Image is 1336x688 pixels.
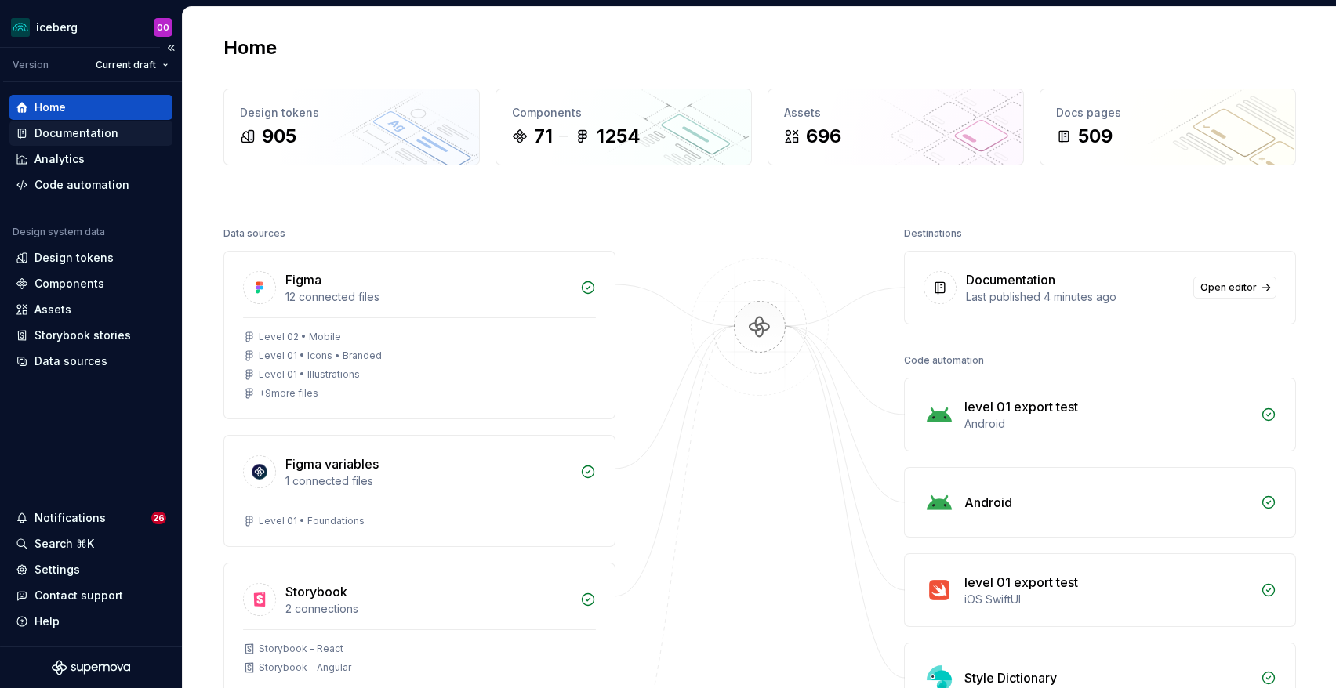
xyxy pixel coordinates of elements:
[9,95,172,120] a: Home
[160,37,182,59] button: Collapse sidebar
[259,331,341,343] div: Level 02 • Mobile
[34,100,66,115] div: Home
[1193,277,1276,299] a: Open editor
[259,643,343,655] div: Storybook - React
[34,353,107,369] div: Data sources
[9,323,172,348] a: Storybook stories
[89,54,176,76] button: Current draft
[9,297,172,322] a: Assets
[240,105,463,121] div: Design tokens
[512,105,735,121] div: Components
[9,609,172,634] button: Help
[904,223,962,244] div: Destinations
[9,271,172,296] a: Components
[964,668,1057,687] div: Style Dictionary
[9,583,172,608] button: Contact support
[784,105,1007,121] div: Assets
[964,573,1078,592] div: level 01 export test
[9,349,172,374] a: Data sources
[259,387,318,400] div: + 9 more files
[285,582,347,601] div: Storybook
[9,172,172,197] a: Code automation
[34,536,94,552] div: Search ⌘K
[1040,89,1296,165] a: Docs pages509
[285,473,571,489] div: 1 connected files
[3,10,179,44] button: icebergOO
[1056,105,1280,121] div: Docs pages
[285,289,571,305] div: 12 connected files
[806,124,841,149] div: 696
[259,368,360,381] div: Level 01 • Illustrations
[768,89,1024,165] a: Assets696
[151,512,166,524] span: 26
[13,226,105,238] div: Design system data
[223,89,480,165] a: Design tokens905
[223,251,615,419] a: Figma12 connected filesLevel 02 • MobileLevel 01 • Icons • BrandedLevel 01 • Illustrations+9more ...
[1078,124,1113,149] div: 509
[52,660,130,675] svg: Supernova Logo
[34,510,106,526] div: Notifications
[262,124,296,149] div: 905
[964,397,1078,416] div: level 01 export test
[34,250,114,266] div: Design tokens
[9,245,172,270] a: Design tokens
[36,20,78,35] div: iceberg
[285,270,321,289] div: Figma
[223,35,277,60] h2: Home
[34,276,104,291] div: Components
[496,89,752,165] a: Components711254
[34,588,123,603] div: Contact support
[285,454,379,473] div: Figma variables
[904,349,984,371] div: Code automation
[9,121,172,146] a: Documentation
[223,223,285,244] div: Data sources
[34,302,71,317] div: Assets
[966,270,1055,289] div: Documentation
[964,493,1012,512] div: Android
[34,151,85,167] div: Analytics
[34,125,118,141] div: Documentation
[964,416,1251,432] div: Android
[285,601,571,617] div: 2 connections
[96,59,156,71] span: Current draft
[966,289,1184,305] div: Last published 4 minutes ago
[157,21,169,34] div: OO
[9,557,172,582] a: Settings
[9,147,172,172] a: Analytics
[534,124,553,149] div: 71
[964,592,1251,607] div: iOS SwiftUI
[9,505,172,530] button: Notifications26
[34,328,131,343] div: Storybook stories
[259,515,365,527] div: Level 01 • Foundations
[259,349,382,362] div: Level 01 • Icons • Branded
[9,531,172,556] button: Search ⌘K
[34,614,60,629] div: Help
[259,661,351,674] div: Storybook - Angular
[34,562,80,578] div: Settings
[223,435,615,547] a: Figma variables1 connected filesLevel 01 • Foundations
[34,177,129,193] div: Code automation
[1200,281,1257,294] span: Open editor
[11,18,30,37] img: 418c6d47-6da6-4103-8b13-b5999f8989a1.png
[597,124,641,149] div: 1254
[13,59,49,71] div: Version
